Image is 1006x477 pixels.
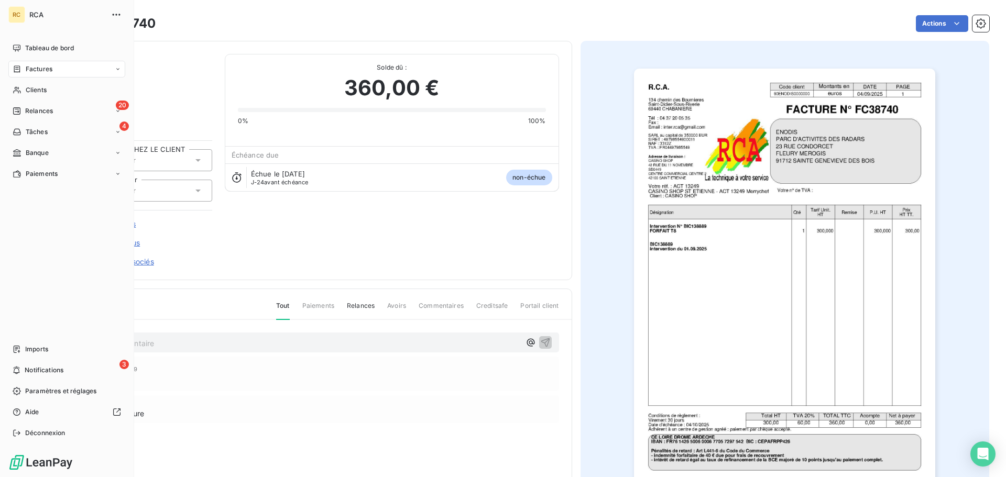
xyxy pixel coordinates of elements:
span: Notifications [25,365,63,375]
span: Déconnexion [25,428,65,438]
span: Tâches [26,127,48,137]
span: Paiements [26,169,58,179]
span: Banque [26,148,49,158]
span: Creditsafe [476,301,508,319]
span: Relances [25,106,53,116]
span: Solde dû : [238,63,546,72]
span: 4 [119,121,129,131]
a: Aide [8,404,125,420]
span: 360,00 € [344,72,439,104]
span: RCA [29,10,105,19]
span: Portail client [520,301,559,319]
div: RC [8,6,25,23]
span: non-échue [506,170,552,185]
span: 90ENODIS [82,66,212,75]
span: Échéance due [232,151,279,159]
span: Commentaires [419,301,464,319]
button: Actions [916,15,968,32]
span: 20 [116,101,129,110]
span: Échue le [DATE] [251,170,305,178]
span: Imports [25,345,48,354]
span: avant échéance [251,179,309,185]
span: Paiements [302,301,334,319]
span: 100% [528,116,546,126]
span: J-24 [251,179,265,186]
span: Relances [347,301,375,319]
span: Avoirs [387,301,406,319]
span: 3 [119,360,129,369]
img: Logo LeanPay [8,454,73,471]
span: Tout [276,301,290,320]
span: Tableau de bord [25,43,74,53]
span: 0% [238,116,248,126]
span: Clients [26,85,47,95]
span: Factures [26,64,52,74]
span: Paramètres et réglages [25,386,96,396]
span: Aide [25,407,39,417]
div: Open Intercom Messenger [970,441,996,467]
